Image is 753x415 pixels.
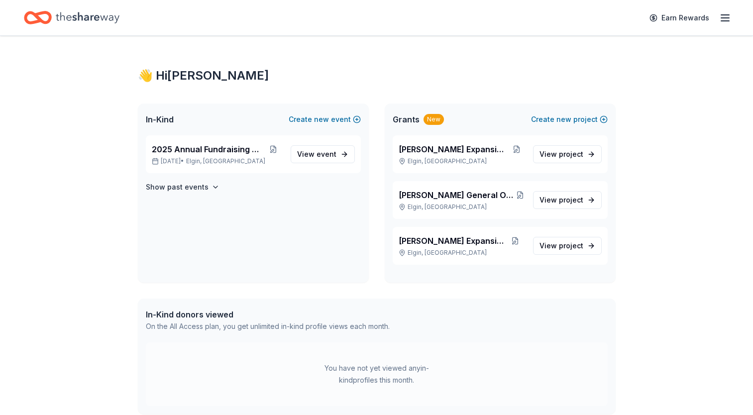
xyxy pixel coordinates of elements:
span: Elgin, [GEOGRAPHIC_DATA] [186,157,265,165]
button: Createnewproject [531,113,608,125]
span: View [297,148,336,160]
a: View project [533,145,602,163]
p: Elgin, [GEOGRAPHIC_DATA] [399,203,525,211]
p: Elgin, [GEOGRAPHIC_DATA] [399,249,525,257]
span: [PERSON_NAME] General Operations & Projects/Programming [399,189,516,201]
span: [PERSON_NAME] Expansion 2025 [399,143,508,155]
a: Home [24,6,119,29]
button: Show past events [146,181,219,193]
a: View project [533,191,602,209]
span: View [539,148,583,160]
button: Createnewevent [289,113,361,125]
span: In-Kind [146,113,174,125]
div: On the All Access plan, you get unlimited in-kind profile views each month. [146,320,390,332]
div: 👋 Hi [PERSON_NAME] [138,68,616,84]
h4: Show past events [146,181,209,193]
span: project [559,241,583,250]
a: View event [291,145,355,163]
div: New [424,114,444,125]
span: [PERSON_NAME] Expansion [399,235,505,247]
span: new [556,113,571,125]
span: Grants [393,113,420,125]
a: Earn Rewards [644,9,715,27]
span: View [539,194,583,206]
p: [DATE] • [152,157,283,165]
div: You have not yet viewed any in-kind profiles this month. [315,362,439,386]
p: Elgin, [GEOGRAPHIC_DATA] [399,157,525,165]
span: project [559,196,583,204]
span: project [559,150,583,158]
span: View [539,240,583,252]
span: event [317,150,336,158]
div: In-Kind donors viewed [146,309,390,320]
span: 2025 Annual Fundraising Gala [152,143,264,155]
a: View project [533,237,602,255]
span: new [314,113,329,125]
